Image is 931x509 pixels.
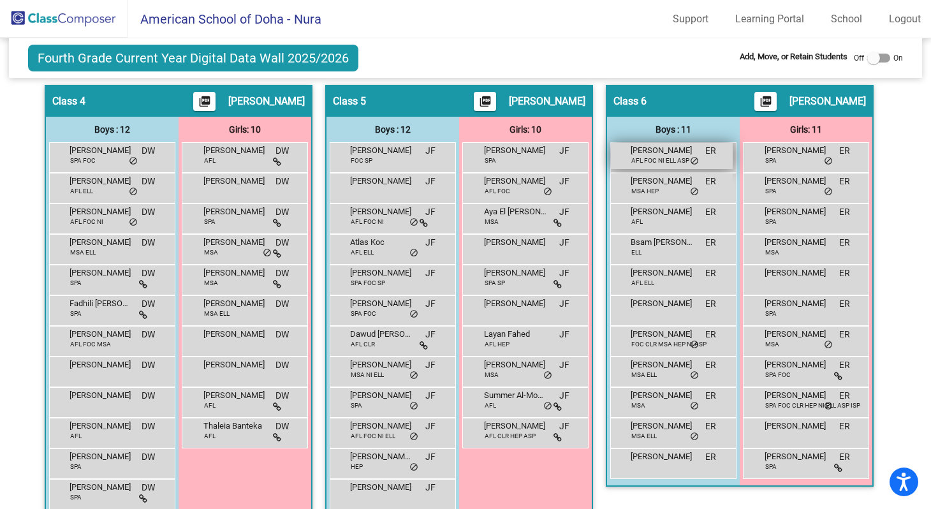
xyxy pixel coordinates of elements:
[631,247,641,257] span: ELL
[765,156,777,165] span: SPA
[351,462,363,471] span: HEP
[350,450,414,463] span: [PERSON_NAME] El [PERSON_NAME]
[754,92,777,111] button: Print Students Details
[485,278,505,288] span: SPA SP
[631,370,657,380] span: MSA ELL
[204,247,218,257] span: MSA
[203,205,267,218] span: [PERSON_NAME]
[485,186,510,196] span: AFL FOC
[705,144,716,158] span: ER
[543,187,552,197] span: do_not_disturb_alt
[821,9,872,29] a: School
[203,267,267,279] span: [PERSON_NAME]
[839,297,850,311] span: ER
[631,217,643,226] span: AFL
[326,117,459,142] div: Boys : 12
[765,236,828,249] span: [PERSON_NAME]
[142,450,155,464] span: DW
[409,218,418,228] span: do_not_disturb_alt
[690,340,699,350] span: do_not_disturb_alt
[129,218,138,228] span: do_not_disturb_alt
[333,95,366,108] span: Class 5
[631,267,694,279] span: [PERSON_NAME]
[485,217,499,226] span: MSA
[350,481,414,494] span: [PERSON_NAME]
[46,117,179,142] div: Boys : 12
[484,205,548,218] span: Aya El [PERSON_NAME] [PERSON_NAME]
[142,389,155,402] span: DW
[425,420,436,433] span: JF
[70,175,133,188] span: [PERSON_NAME]
[203,358,267,371] span: [PERSON_NAME]
[559,297,569,311] span: JF
[70,217,103,226] span: AFL FOC NI
[484,420,548,432] span: [PERSON_NAME]
[275,297,289,311] span: DW
[705,267,716,280] span: ER
[631,144,694,157] span: [PERSON_NAME]
[705,420,716,433] span: ER
[263,248,272,258] span: do_not_disturb_alt
[142,297,155,311] span: DW
[631,175,694,188] span: [PERSON_NAME]
[559,267,569,280] span: JF
[631,328,694,341] span: [PERSON_NAME]
[129,187,138,197] span: do_not_disturb_alt
[839,389,850,402] span: ER
[203,175,267,188] span: [PERSON_NAME]
[70,297,133,310] span: Fadhili [PERSON_NAME]
[275,236,289,249] span: DW
[839,420,850,433] span: ER
[765,267,828,279] span: [PERSON_NAME]
[607,117,740,142] div: Boys : 11
[824,401,833,411] span: do_not_disturb_alt
[765,186,777,196] span: SPA
[351,278,385,288] span: SPA FOC SP
[204,156,216,165] span: AFL
[631,420,694,432] span: [PERSON_NAME]
[425,328,436,341] span: JF
[543,371,552,381] span: do_not_disturb_alt
[203,420,267,432] span: Thaleia Banteka
[705,358,716,372] span: ER
[485,401,496,410] span: AFL
[690,156,699,166] span: do_not_disturb_alt
[197,95,212,113] mat-icon: picture_as_pdf
[631,297,694,310] span: [PERSON_NAME]
[193,92,216,111] button: Print Students Details
[275,144,289,158] span: DW
[705,205,716,219] span: ER
[765,401,860,410] span: SPA FOC CLR HEP NI ELL ASP ISP
[70,450,133,463] span: [PERSON_NAME]
[142,267,155,280] span: DW
[425,144,436,158] span: JF
[765,297,828,310] span: [PERSON_NAME]
[351,370,384,380] span: MSA NI ELL
[690,432,699,442] span: do_not_disturb_alt
[559,175,569,188] span: JF
[484,389,548,402] span: Summer Al-Momar
[425,267,436,280] span: JF
[631,205,694,218] span: [PERSON_NAME]
[631,339,707,349] span: FOC CLR MSA HEP NI ASP
[705,389,716,402] span: ER
[142,420,155,433] span: DW
[631,401,645,410] span: MSA
[203,236,267,249] span: [PERSON_NAME]
[351,339,375,349] span: AFL CLR
[559,389,569,402] span: JF
[275,205,289,219] span: DW
[351,401,362,410] span: SPA
[204,401,216,410] span: AFL
[409,371,418,381] span: do_not_disturb_alt
[28,45,358,71] span: Fourth Grade Current Year Digital Data Wall 2025/2026
[631,186,659,196] span: MSA HEP
[765,144,828,157] span: [PERSON_NAME]
[765,462,777,471] span: SPA
[228,95,305,108] span: [PERSON_NAME]
[705,175,716,188] span: ER
[70,236,133,249] span: [PERSON_NAME]
[839,144,850,158] span: ER
[204,217,216,226] span: SPA
[824,187,833,197] span: do_not_disturb_alt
